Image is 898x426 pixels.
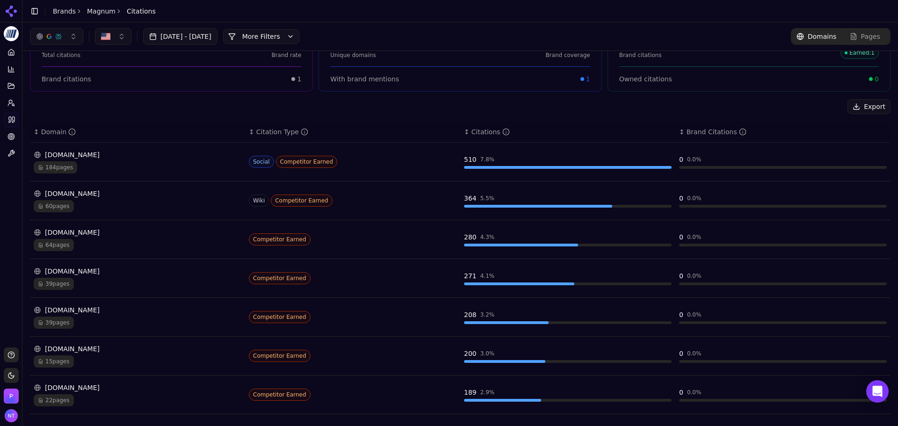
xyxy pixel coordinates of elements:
img: Nate Tower [5,409,18,422]
div: [DOMAIN_NAME] [34,305,241,315]
span: 0 [875,74,879,84]
div: 280 [464,232,477,242]
span: Owned citations [619,74,672,84]
div: 0.0 % [687,350,702,357]
div: 0 [679,310,683,319]
div: 189 [464,388,477,397]
div: Domain [41,127,76,137]
img: Perrill [4,389,19,404]
span: Competitor Earned [276,156,338,168]
div: Brand Citations [687,127,746,137]
div: 208 [464,310,477,319]
button: More Filters [223,29,299,44]
div: 200 [464,349,477,358]
div: 2.9 % [480,389,495,396]
div: Citation Type [256,127,308,137]
span: With brand mentions [330,74,399,84]
button: [DATE] - [DATE] [143,28,217,45]
img: Magnum [4,26,19,41]
div: 271 [464,271,477,281]
span: Competitor Earned [249,272,311,284]
a: Brands [53,7,76,15]
th: citationTypes [245,122,460,143]
span: 39 pages [34,317,74,329]
div: 4.1 % [480,272,495,280]
div: 3.0 % [480,350,495,357]
span: Domains [808,32,837,41]
div: ↕Brand Citations [679,127,887,137]
div: 0.0 % [687,233,702,241]
div: 0.0 % [687,195,702,202]
div: 7.8 % [480,156,495,163]
span: 39 pages [34,278,74,290]
p: Brand citations [619,51,662,59]
div: 0 [679,194,683,203]
div: Open Intercom Messenger [866,380,889,403]
div: ↕Domain [34,127,241,137]
nav: breadcrumb [53,7,156,16]
div: ↕Citation Type [249,127,456,137]
div: [DOMAIN_NAME] [34,228,241,237]
p: Unique domains [330,51,376,59]
span: Citations [127,7,156,16]
a: Magnum [87,7,116,16]
span: Earned : 1 [840,47,879,59]
span: Pages [861,32,880,41]
div: [DOMAIN_NAME] [34,267,241,276]
p: Brand rate [271,51,301,59]
div: 364 [464,194,477,203]
span: 1 [297,74,301,84]
span: 22 pages [34,394,74,406]
button: Export [847,99,891,114]
span: Wiki [249,195,269,207]
span: 60 pages [34,200,74,212]
span: Competitor Earned [249,389,311,401]
div: 4.3 % [480,233,495,241]
div: 0.0 % [687,311,702,318]
div: 510 [464,155,477,164]
th: domain [30,122,245,143]
div: 0 [679,349,683,358]
th: brandCitationCount [675,122,891,143]
div: 0 [679,155,683,164]
div: 0.0 % [687,272,702,280]
div: 3.2 % [480,311,495,318]
button: Current brand: Magnum [4,26,19,41]
p: Total citations [42,51,80,59]
div: ↕Citations [464,127,672,137]
div: [DOMAIN_NAME] [34,344,241,354]
button: Open organization switcher [4,389,19,404]
div: [DOMAIN_NAME] [34,189,241,198]
span: 184 pages [34,161,77,173]
img: US [101,32,110,41]
div: 5.5 % [480,195,495,202]
span: 15 pages [34,355,74,368]
div: 0 [679,388,683,397]
p: Brand coverage [545,51,590,59]
div: 0.0 % [687,156,702,163]
span: Competitor Earned [271,195,333,207]
span: Competitor Earned [249,311,311,323]
span: Social [249,156,274,168]
th: totalCitationCount [460,122,675,143]
div: [DOMAIN_NAME] [34,150,241,159]
span: Competitor Earned [249,233,311,245]
span: Competitor Earned [249,350,311,362]
span: Brand citations [42,74,91,84]
div: Citations [471,127,510,137]
span: 64 pages [34,239,74,251]
div: 0.0 % [687,389,702,396]
div: 0 [679,232,683,242]
span: 1 [586,74,590,84]
div: [DOMAIN_NAME] [34,383,241,392]
div: 0 [679,271,683,281]
button: Open user button [5,409,18,422]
